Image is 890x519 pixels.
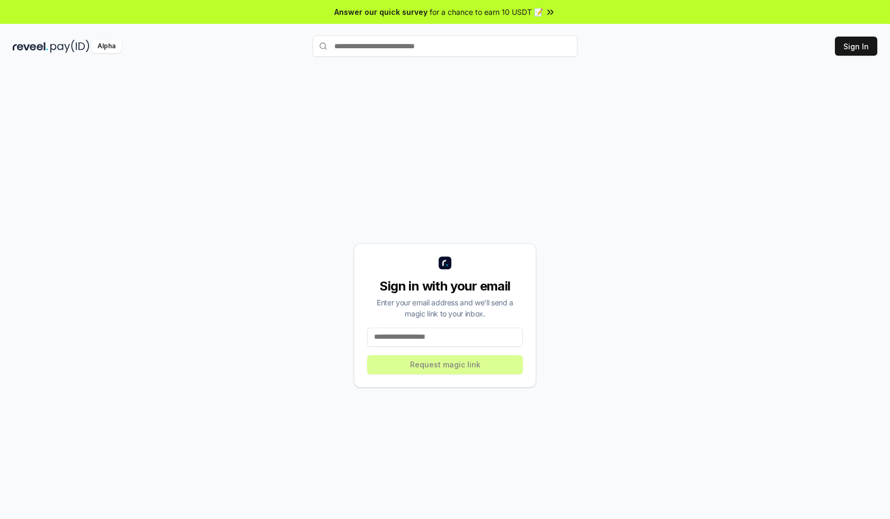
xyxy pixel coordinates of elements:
[367,278,523,295] div: Sign in with your email
[50,40,90,53] img: pay_id
[367,297,523,319] div: Enter your email address and we’ll send a magic link to your inbox.
[430,6,543,17] span: for a chance to earn 10 USDT 📝
[13,40,48,53] img: reveel_dark
[835,37,877,56] button: Sign In
[334,6,428,17] span: Answer our quick survey
[92,40,121,53] div: Alpha
[439,257,451,269] img: logo_small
